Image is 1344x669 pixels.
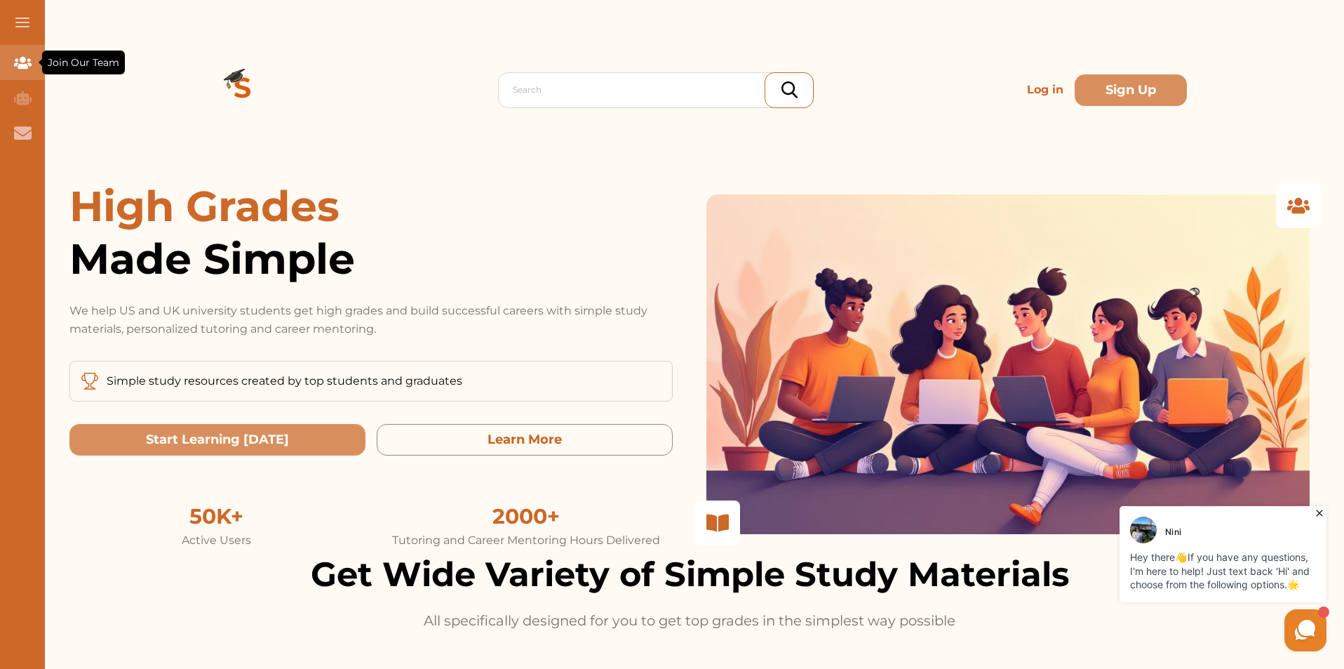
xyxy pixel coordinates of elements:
div: Active Users [69,532,363,549]
img: Logo [192,39,293,140]
iframe: HelpCrunch [1116,503,1330,655]
span: Made Simple [69,232,673,285]
p: Log in [1021,76,1069,104]
span: High Grades [69,180,340,232]
button: Learn More [377,424,673,456]
span: Join Our Team [48,56,119,69]
div: 50K+ [69,501,363,532]
h2: Get Wide Variety of Simple Study Materials [69,549,1310,600]
p: We help US and UK university students get high grades and build successful careers with simple st... [69,302,673,338]
p: Simple study resources created by top students and graduates [107,373,462,390]
button: Sign Up [1075,74,1187,106]
div: Tutoring and Career Mentoring Hours Delivered [379,532,673,549]
img: search_icon [781,81,798,98]
div: 2000+ [379,501,673,532]
button: Start Learning Today [69,424,365,456]
p: All specifically designed for you to get top grades in the simplest way possible [420,611,959,631]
